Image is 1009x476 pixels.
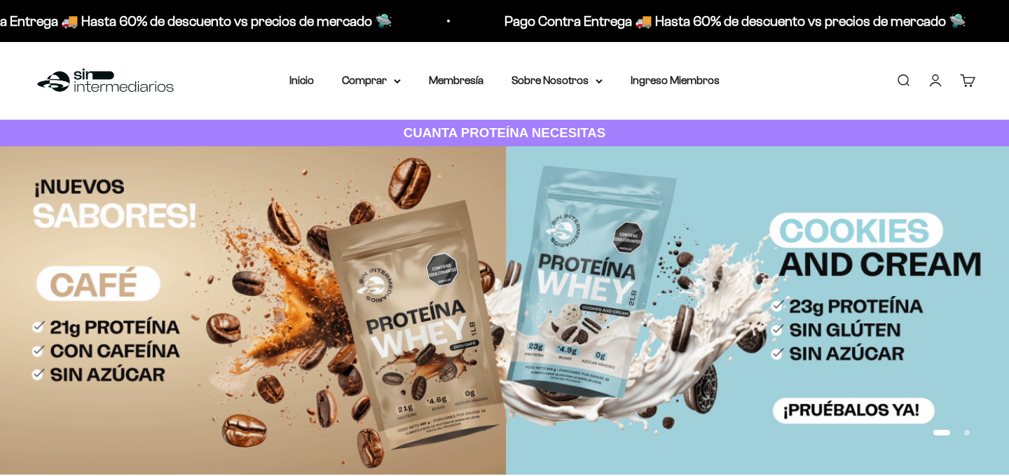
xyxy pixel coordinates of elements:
a: Ingreso Miembros [631,74,720,86]
summary: Comprar [342,71,401,90]
p: Pago Contra Entrega 🚚 Hasta 60% de descuento vs precios de mercado 🛸 [420,10,881,32]
a: Inicio [289,74,314,86]
strong: CUANTA PROTEÍNA NECESITAS [404,125,606,140]
summary: Sobre Nosotros [512,71,603,90]
a: Membresía [429,74,483,86]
